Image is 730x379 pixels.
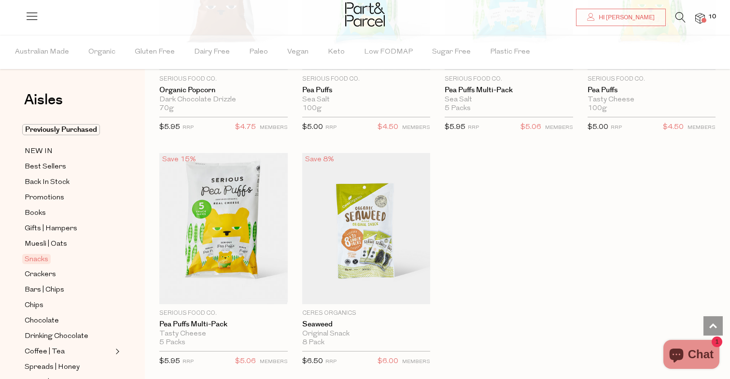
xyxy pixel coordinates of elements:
small: RRP [468,125,479,130]
span: Keto [328,35,345,69]
span: Vegan [287,35,309,69]
small: MEMBERS [402,125,430,130]
p: Serious Food Co. [159,309,288,318]
small: MEMBERS [688,125,716,130]
span: $4.50 [663,121,684,134]
span: 70g [159,104,174,113]
a: Bars | Chips [25,284,112,296]
span: Snacks [22,254,51,264]
span: Gifts | Hampers [25,223,77,235]
img: Pea Puffs Multi-Pack [159,153,288,304]
p: Serious Food Co. [445,75,573,84]
span: Australian Made [15,35,69,69]
span: $5.06 [520,121,541,134]
a: Pea Puffs [588,86,716,95]
span: Sugar Free [432,35,471,69]
a: Snacks [25,253,112,265]
p: Serious Food Co. [588,75,716,84]
span: Hi [PERSON_NAME] [596,14,655,22]
a: Pea Puffs Multi-Pack [445,86,573,95]
span: Aisles [24,89,63,111]
span: $6.00 [378,355,398,368]
span: Drinking Chocolate [25,331,88,342]
a: Aisles [24,93,63,117]
small: MEMBERS [260,125,288,130]
small: MEMBERS [260,359,288,365]
a: Muesli | Oats [25,238,112,250]
span: Coffee | Tea [25,346,65,358]
small: RRP [325,125,337,130]
a: Chips [25,299,112,311]
small: MEMBERS [545,125,573,130]
div: Dark Chocolate Drizzle [159,96,288,104]
span: $5.95 [159,358,180,365]
small: RRP [182,125,194,130]
span: $5.95 [159,124,180,131]
span: Paleo [249,35,268,69]
a: Back In Stock [25,176,112,188]
span: Plastic Free [490,35,530,69]
small: MEMBERS [402,359,430,365]
small: RRP [182,359,194,365]
span: Organic [88,35,115,69]
span: 10 [706,13,718,21]
p: Serious Food Co. [302,75,431,84]
a: Promotions [25,192,112,204]
span: Crackers [25,269,56,281]
span: 100g [588,104,607,113]
span: Chips [25,300,43,311]
span: $5.95 [445,124,465,131]
span: Low FODMAP [364,35,413,69]
span: Muesli | Oats [25,239,67,250]
span: $5.00 [588,124,608,131]
div: Tasty Cheese [588,96,716,104]
span: Previously Purchased [22,124,100,135]
span: Books [25,208,46,219]
span: Promotions [25,192,64,204]
span: $6.50 [302,358,323,365]
small: RRP [325,359,337,365]
span: $5.06 [235,355,256,368]
span: NEW IN [25,146,53,157]
span: 100g [302,104,322,113]
a: NEW IN [25,145,112,157]
a: Seaweed [302,320,431,329]
span: Gluten Free [135,35,175,69]
a: Organic Popcorn [159,86,288,95]
span: 5 Packs [445,104,471,113]
div: Sea Salt [445,96,573,104]
div: Original Snack [302,330,431,338]
a: Pea Puffs Multi-Pack [159,320,288,329]
img: Seaweed [302,153,431,304]
a: 10 [695,13,705,23]
span: 8 Pack [302,338,324,347]
span: 5 Packs [159,338,185,347]
a: Pea Puffs [302,86,431,95]
span: Spreads | Honey [25,362,80,373]
img: Part&Parcel [345,2,385,27]
a: Gifts | Hampers [25,223,112,235]
span: Back In Stock [25,177,70,188]
a: Chocolate [25,315,112,327]
inbox-online-store-chat: Shopify online store chat [660,340,722,371]
span: $5.00 [302,124,323,131]
a: Books [25,207,112,219]
button: Expand/Collapse Coffee | Tea [113,346,120,357]
a: Previously Purchased [25,124,112,136]
a: Crackers [25,268,112,281]
div: Save 8% [302,153,337,166]
span: Chocolate [25,315,59,327]
span: $4.75 [235,121,256,134]
div: Sea Salt [302,96,431,104]
a: Hi [PERSON_NAME] [576,9,666,26]
div: Tasty Cheese [159,330,288,338]
p: Serious Food Co. [159,75,288,84]
a: Drinking Chocolate [25,330,112,342]
a: Best Sellers [25,161,112,173]
small: RRP [611,125,622,130]
div: Save 15% [159,153,199,166]
a: Spreads | Honey [25,361,112,373]
span: Bars | Chips [25,284,64,296]
p: Ceres Organics [302,309,431,318]
span: Best Sellers [25,161,66,173]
